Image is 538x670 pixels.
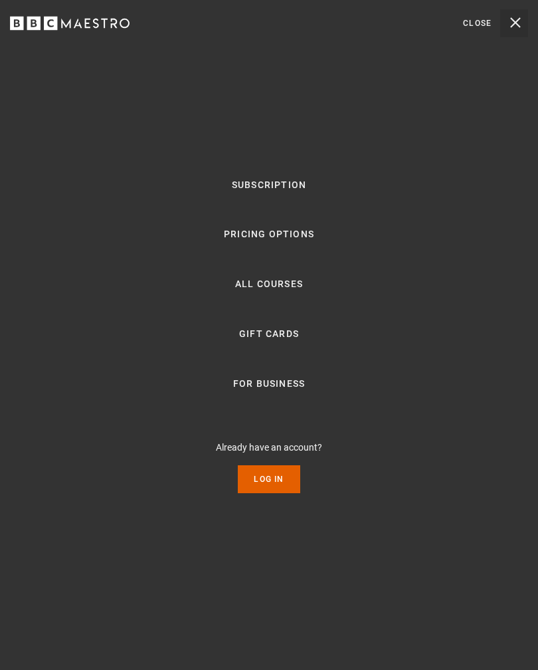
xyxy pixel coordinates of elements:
[238,465,300,493] a: Log In
[235,277,303,292] a: All Courses
[224,227,314,243] a: Pricing Options
[239,326,299,342] a: Gift Cards
[10,13,130,33] svg: BBC Maestro
[216,441,322,455] p: Already have an account?
[463,9,528,37] button: Toggle navigation
[233,376,305,392] a: For business
[232,177,306,193] a: Subscription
